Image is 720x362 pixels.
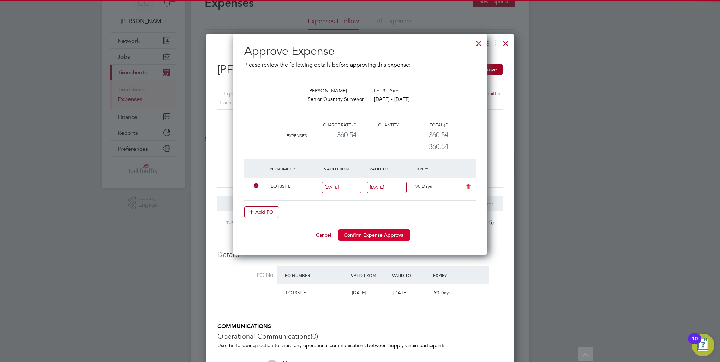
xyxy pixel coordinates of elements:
[367,182,407,193] input: Select one
[393,290,407,296] span: [DATE]
[415,183,432,189] span: 90 Days
[307,121,356,129] div: Charge rate (£)
[271,183,291,189] span: LOT3SITE
[268,162,322,175] div: PO Number
[283,269,349,282] div: PO Number
[692,334,714,356] button: Open Resource Center, 10 new notifications
[352,290,366,296] span: [DATE]
[244,206,279,218] button: Add PO
[217,272,273,279] label: PO No
[356,121,399,129] div: Quantity
[374,96,410,102] span: [DATE] - [DATE]
[399,129,448,141] div: 360.54
[307,129,356,141] div: 360.54
[308,88,347,94] span: [PERSON_NAME]
[431,269,473,282] div: Expiry
[429,142,448,151] span: 360.54
[349,269,390,282] div: Valid From
[209,98,249,107] label: Placement ID
[217,250,503,259] h3: Details
[226,219,234,225] span: Tue
[217,62,503,77] h2: [PERSON_NAME] Expense:
[286,290,306,296] span: LOT3SITE
[399,121,448,129] div: Total (£)
[217,332,503,341] h3: Operational Communications
[287,133,307,138] span: Expenses
[244,44,476,59] h2: Approve Expense
[374,88,398,94] span: Lot 3 - Site
[390,269,432,282] div: Valid To
[434,290,451,296] span: 90 Days
[338,229,410,241] button: Confirm Expense Approval
[308,96,364,102] span: Senior Quantity Surveyor
[217,323,503,330] h5: COMMUNICATIONS
[472,64,503,75] button: Approve
[691,339,698,348] div: 10
[209,89,249,98] label: Expense ID
[479,90,503,97] span: Submitted
[489,220,494,225] i: 1
[217,342,503,349] p: Use the following section to share any operational communications between Supply Chain participants.
[310,229,337,241] button: Cancel
[244,61,476,69] p: Please review the following details before approving this expense:
[367,162,413,175] div: Valid To
[322,162,367,175] div: Valid From
[322,182,361,193] input: Select one
[311,332,318,341] span: (0)
[413,162,458,175] div: Expiry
